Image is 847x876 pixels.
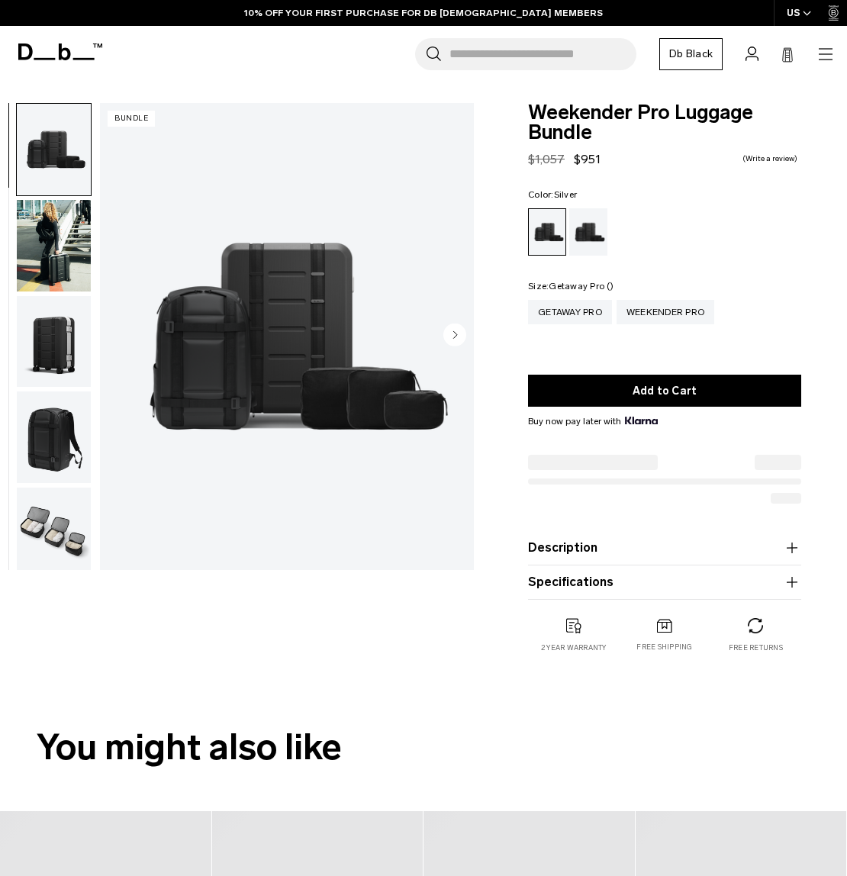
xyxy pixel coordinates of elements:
p: 2 year warranty [541,643,607,653]
img: Weekender Pro Luggage Bundle Silver [17,391,91,483]
button: Add to Cart [528,375,801,407]
a: Weekender Pro [617,300,714,324]
a: Silver [528,208,566,256]
button: Weekender Pro Luggage Bundle Silver [16,391,92,484]
button: Weekender Pro Luggage Bundle Silver [16,199,92,292]
legend: Size: [528,282,614,291]
li: 1 / 9 [100,103,474,570]
p: Free shipping [636,642,692,652]
span: Buy now pay later with [528,414,658,428]
p: Bundle [108,111,155,127]
img: Weekender Pro Luggage Bundle Silver [17,104,91,195]
span: Getaway Pro () [549,281,614,291]
img: Weekender Pro Luggage Bundle Silver [100,103,474,570]
legend: Color: [528,190,577,199]
button: Description [528,539,801,557]
span: $951 [574,152,601,166]
button: Weekender Pro Luggage Bundle Silver [16,103,92,196]
button: Weekender Pro Luggage Bundle Silver [16,487,92,580]
a: 10% OFF YOUR FIRST PURCHASE FOR DB [DEMOGRAPHIC_DATA] MEMBERS [244,6,603,20]
img: Weekender Pro Luggage Bundle Silver [17,296,91,388]
span: Silver [554,189,578,200]
a: Write a review [742,155,797,163]
button: Next slide [443,324,466,349]
span: Weekender Pro Luggage Bundle [528,103,801,143]
img: {"height" => 20, "alt" => "Klarna"} [625,417,658,424]
a: Getaway Pro [528,300,612,324]
img: Weekender Pro Luggage Bundle Silver [17,488,91,579]
img: Weekender Pro Luggage Bundle Silver [17,200,91,291]
a: Black Out [569,208,607,256]
p: Free returns [729,643,783,653]
button: Specifications [528,573,801,591]
h2: You might also like [37,720,810,775]
button: Weekender Pro Luggage Bundle Silver [16,295,92,388]
s: $1,057 [528,152,565,166]
a: Db Black [659,38,723,70]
